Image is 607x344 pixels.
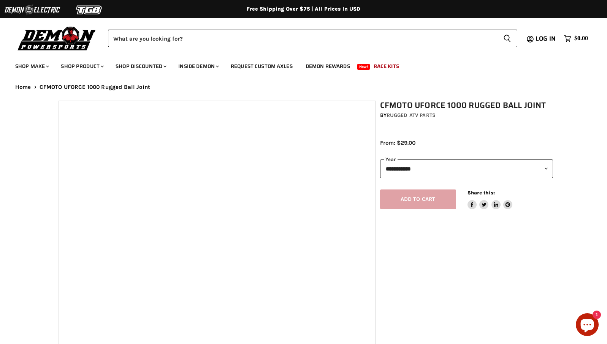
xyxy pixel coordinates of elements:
[380,111,553,120] div: by
[532,35,560,42] a: Log in
[468,190,495,196] span: Share this:
[10,55,586,74] ul: Main menu
[497,30,517,47] button: Search
[108,30,497,47] input: Search
[4,3,61,17] img: Demon Electric Logo 2
[574,35,588,42] span: $0.00
[380,159,553,178] select: year
[61,3,118,17] img: TGB Logo 2
[574,313,601,338] inbox-online-store-chat: Shopify online store chat
[380,101,553,110] h1: CFMOTO UFORCE 1000 Rugged Ball Joint
[15,25,98,52] img: Demon Powersports
[40,84,150,90] span: CFMOTO UFORCE 1000 Rugged Ball Joint
[173,58,223,74] a: Inside Demon
[468,189,513,210] aside: Share this:
[55,58,108,74] a: Shop Product
[300,58,356,74] a: Demon Rewards
[357,64,370,70] span: New!
[368,58,405,74] a: Race Kits
[560,33,592,44] a: $0.00
[15,84,31,90] a: Home
[225,58,298,74] a: Request Custom Axles
[110,58,171,74] a: Shop Discounted
[536,34,556,43] span: Log in
[10,58,54,74] a: Shop Make
[387,112,436,118] a: Rugged ATV Parts
[108,30,517,47] form: Product
[380,139,415,146] span: From: $29.00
